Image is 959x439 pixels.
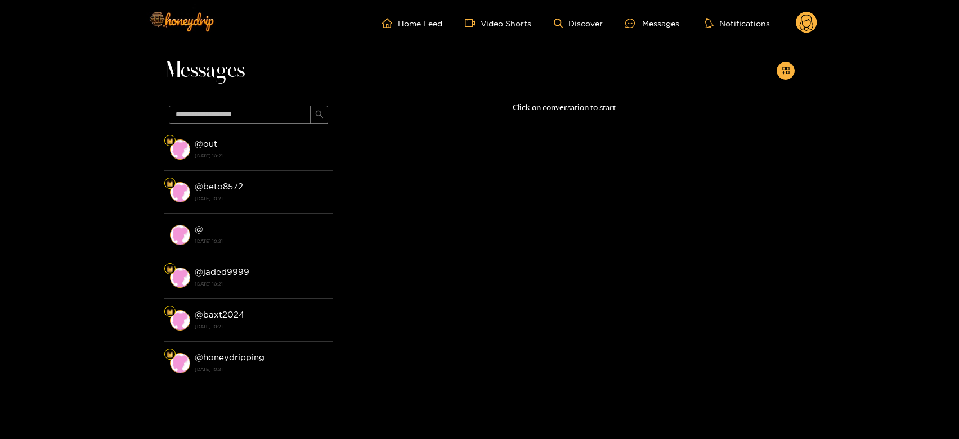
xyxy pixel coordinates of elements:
[170,182,190,202] img: conversation
[167,180,173,187] img: Fan Level
[195,193,328,203] strong: [DATE] 10:21
[465,18,531,28] a: Video Shorts
[702,17,773,29] button: Notifications
[195,364,328,374] strong: [DATE] 10:21
[195,151,328,161] strong: [DATE] 10:21
[170,139,190,160] img: conversation
[170,310,190,331] img: conversation
[315,110,324,120] span: search
[167,351,173,358] img: Fan Level
[170,225,190,245] img: conversation
[195,139,217,148] strong: @ out
[170,353,190,373] img: conversation
[382,18,442,28] a: Home Feed
[195,267,249,277] strong: @ jaded9999
[167,138,173,144] img: Fan Level
[195,236,328,246] strong: [DATE] 10:21
[554,19,603,28] a: Discover
[195,322,328,332] strong: [DATE] 10:21
[465,18,481,28] span: video-camera
[310,106,328,124] button: search
[167,266,173,273] img: Fan Level
[195,224,203,234] strong: @
[333,101,795,114] p: Click on conversation to start
[625,17,679,30] div: Messages
[195,310,244,319] strong: @ baxt2024
[782,66,790,76] span: appstore-add
[167,309,173,315] img: Fan Level
[195,352,265,362] strong: @ honeydripping
[382,18,398,28] span: home
[164,57,245,84] span: Messages
[195,182,243,191] strong: @ beto8572
[777,62,795,80] button: appstore-add
[195,279,328,289] strong: [DATE] 10:21
[170,268,190,288] img: conversation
